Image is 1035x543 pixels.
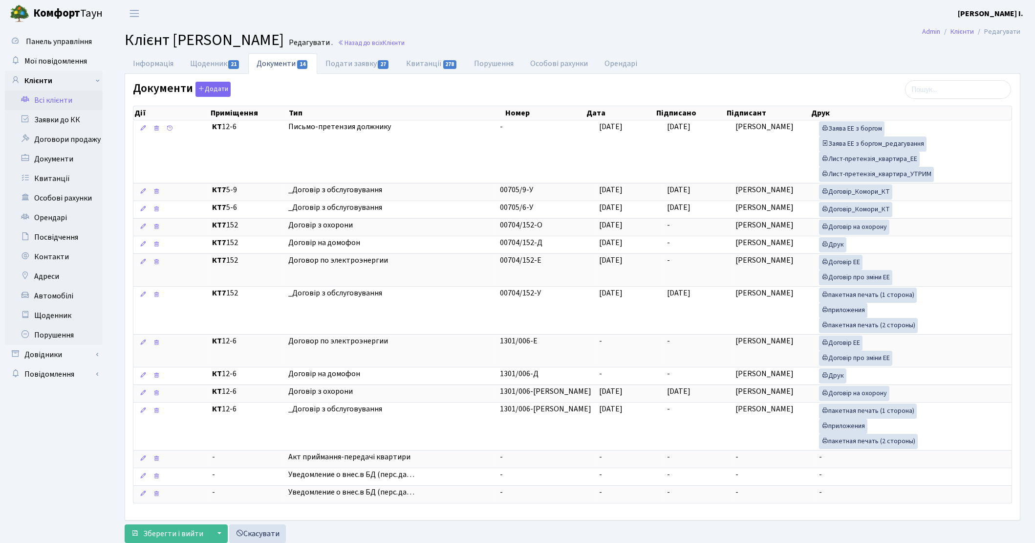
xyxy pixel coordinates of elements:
span: [PERSON_NAME] [735,255,794,266]
span: 21 [228,60,239,69]
span: [DATE] [667,202,690,213]
a: Лист-претензія_квартира_ЕЕ [819,152,920,167]
b: КТ [212,121,222,132]
button: Переключити навігацію [122,5,147,22]
input: Пошук... [905,80,1011,99]
a: пакетная печать (2 стороны) [819,434,918,449]
th: Тип [288,106,504,120]
span: - [599,368,602,379]
span: 12-6 [212,404,281,415]
span: _Договір з обслуговування [288,288,492,299]
span: - [819,469,822,480]
span: 12-6 [212,121,281,133]
span: 00705/6-У [500,202,533,213]
b: [PERSON_NAME] І. [958,8,1023,19]
span: Таун [33,5,103,22]
span: [DATE] [599,255,623,266]
a: пакетная печать (2 стороны) [819,318,918,333]
span: [DATE] [599,386,623,397]
span: - [667,237,670,248]
span: [PERSON_NAME] [735,386,794,397]
span: [PERSON_NAME] [735,184,794,195]
small: Редагувати . [287,38,333,47]
span: - [667,404,670,414]
span: 5-6 [212,202,281,213]
span: - [735,487,738,498]
b: КТ [212,404,222,414]
span: 5-9 [212,184,281,196]
span: 152 [212,288,281,299]
span: _Договір з обслуговування [288,404,492,415]
a: Друк [819,237,846,252]
a: Орендарі [597,53,646,74]
b: КТ [212,386,222,397]
a: Договір_Комори_КТ [819,184,892,200]
span: 1301/006-[PERSON_NAME] [500,404,591,414]
li: Редагувати [974,26,1020,37]
a: Договори продажу [5,130,103,149]
b: КТ7 [212,202,226,213]
span: - [667,487,670,498]
span: [DATE] [599,237,623,248]
a: Договір_Комори_КТ [819,202,892,217]
a: приложения [819,303,867,318]
span: - [500,487,503,498]
span: Договір на домофон [288,237,492,249]
span: [PERSON_NAME] [735,121,794,132]
span: Мої повідомлення [24,56,87,67]
b: КТ7 [212,255,226,266]
a: Всі клієнти [5,90,103,110]
span: - [667,452,670,462]
span: Уведомление о внес.в БД (перс.да… [288,487,492,498]
span: Акт приймання-передачі квартири [288,452,492,463]
label: Документи [133,82,231,97]
th: Номер [504,106,585,120]
span: [PERSON_NAME] [735,220,794,230]
span: - [667,336,670,346]
b: КТ7 [212,288,226,298]
span: [DATE] [667,121,690,132]
span: - [599,487,602,498]
a: Договір ЕЕ [819,336,862,351]
a: Клієнти [950,26,974,37]
span: Панель управління [26,36,92,47]
span: 00704/152-У [500,288,541,298]
span: 12-6 [212,336,281,347]
th: Приміщення [210,106,288,120]
button: Документи [195,82,231,97]
span: [DATE] [599,288,623,298]
a: пакетная печать (1 сторона) [819,288,917,303]
span: 12-6 [212,386,281,397]
span: 00705/9-У [500,184,533,195]
span: 14 [297,60,308,69]
nav: breadcrumb [907,22,1035,42]
b: КТ [212,368,222,379]
span: - [212,469,281,480]
a: Лист-претензія_квартира_УТРИМ [819,167,934,182]
a: Контакти [5,247,103,267]
span: Договір з охорони [288,220,492,231]
th: Дата [585,106,656,120]
a: Інформація [125,53,182,74]
th: Дії [133,106,210,120]
span: Клієнти [383,38,405,47]
b: КТ7 [212,184,226,195]
a: Повідомлення [5,364,103,384]
a: Договір про зміни ЕЕ [819,270,892,285]
a: Квитанції [398,53,466,74]
a: Договір на охорону [819,220,889,235]
a: Скасувати [229,524,286,543]
b: КТ7 [212,220,226,230]
a: Додати [193,80,231,97]
span: - [735,469,738,480]
span: Договір з охорони [288,386,492,397]
a: Заява ЕЕ з боргом_редагування [819,136,927,152]
span: - [599,452,602,462]
a: Щоденник [182,53,248,74]
span: [PERSON_NAME] [735,288,794,298]
a: Admin [922,26,940,37]
b: КТ [212,336,222,346]
a: Клієнти [5,71,103,90]
span: Договор по электроэнергии [288,255,492,266]
a: Панель управління [5,32,103,51]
